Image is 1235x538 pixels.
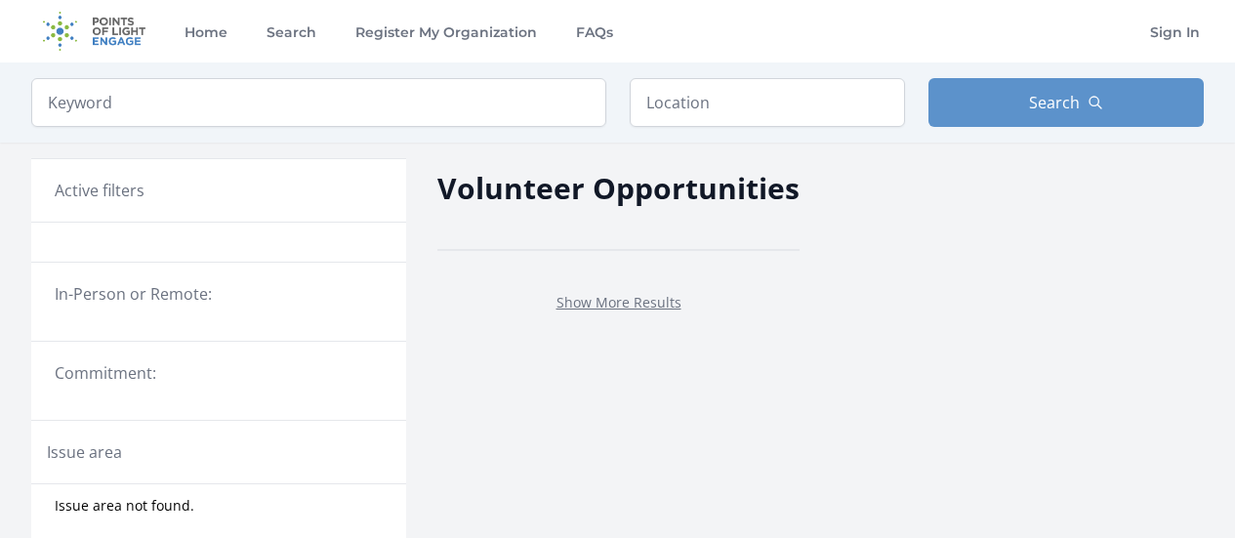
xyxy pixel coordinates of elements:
[55,361,383,385] legend: Commitment:
[556,293,681,311] a: Show More Results
[928,78,1204,127] button: Search
[437,166,800,210] h2: Volunteer Opportunities
[55,282,383,306] legend: In-Person or Remote:
[1029,91,1080,114] span: Search
[31,78,606,127] input: Keyword
[47,440,122,464] legend: Issue area
[55,179,144,202] h3: Active filters
[630,78,905,127] input: Location
[55,496,194,516] span: Issue area not found.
